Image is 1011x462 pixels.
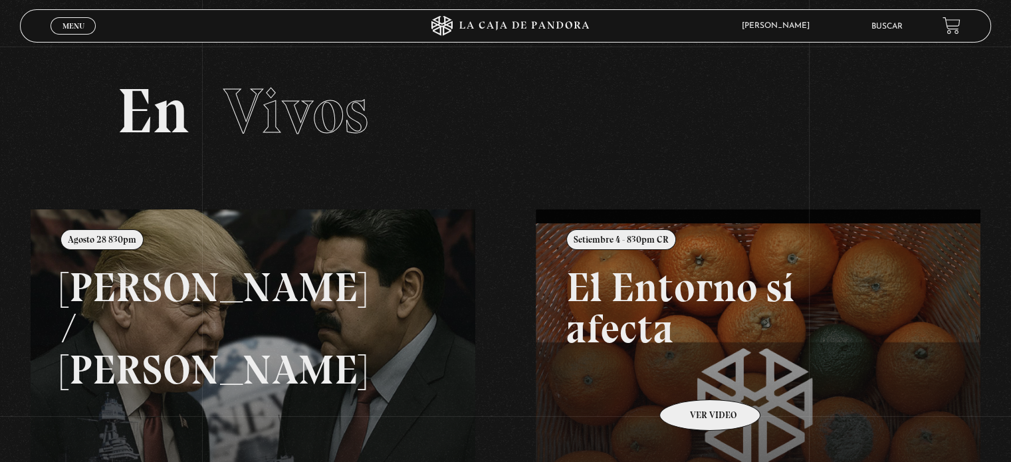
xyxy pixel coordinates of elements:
a: View your shopping cart [943,17,960,35]
h2: En [117,80,893,143]
span: [PERSON_NAME] [735,22,823,30]
span: Menu [62,22,84,30]
a: Buscar [871,23,903,31]
span: Vivos [223,73,368,149]
span: Cerrar [58,33,89,43]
